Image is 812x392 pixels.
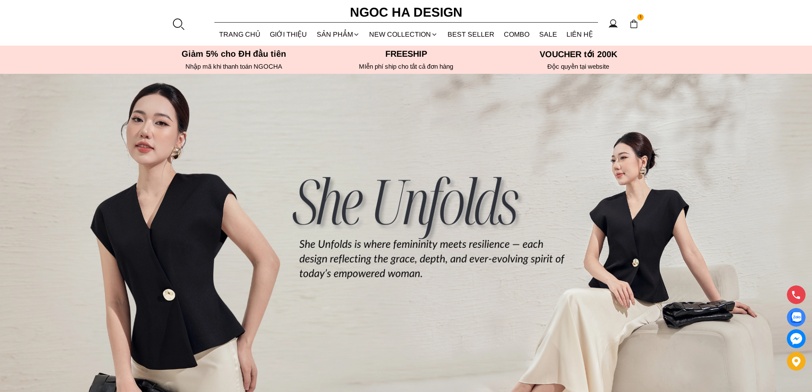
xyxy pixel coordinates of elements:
[535,23,562,46] a: SALE
[214,23,266,46] a: TRANG CHỦ
[364,23,443,46] a: NEW COLLECTION
[443,23,500,46] a: BEST SELLER
[323,63,490,70] h6: MIễn phí ship cho tất cả đơn hàng
[629,19,639,29] img: img-CART-ICON-ksit0nf1
[495,49,662,59] h5: VOUCHER tới 200K
[385,49,427,58] font: Freeship
[787,329,806,348] a: messenger
[265,23,312,46] a: GIỚI THIỆU
[312,23,365,46] div: SẢN PHẨM
[182,49,286,58] font: Giảm 5% cho ĐH đầu tiên
[787,308,806,327] a: Display image
[637,14,644,21] span: 1
[791,312,801,323] img: Display image
[342,2,470,23] a: Ngoc Ha Design
[499,23,535,46] a: Combo
[495,63,662,70] h6: Độc quyền tại website
[562,23,598,46] a: LIÊN HỆ
[185,63,282,70] font: Nhập mã khi thanh toán NGOCHA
